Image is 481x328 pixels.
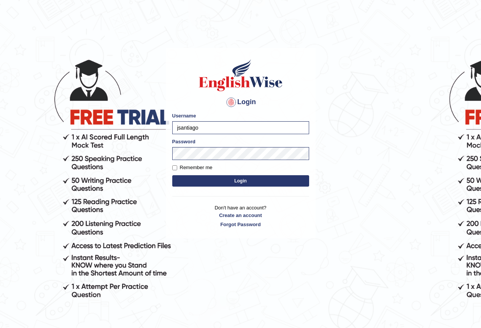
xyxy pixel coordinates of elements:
[172,212,309,219] a: Create an account
[172,221,309,228] a: Forgot Password
[172,164,213,171] label: Remember me
[172,165,177,170] input: Remember me
[172,204,309,228] p: Don't have an account?
[197,58,284,92] img: Logo of English Wise sign in for intelligent practice with AI
[172,96,309,108] h4: Login
[172,138,195,145] label: Password
[172,175,309,187] button: Login
[172,112,196,119] label: Username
